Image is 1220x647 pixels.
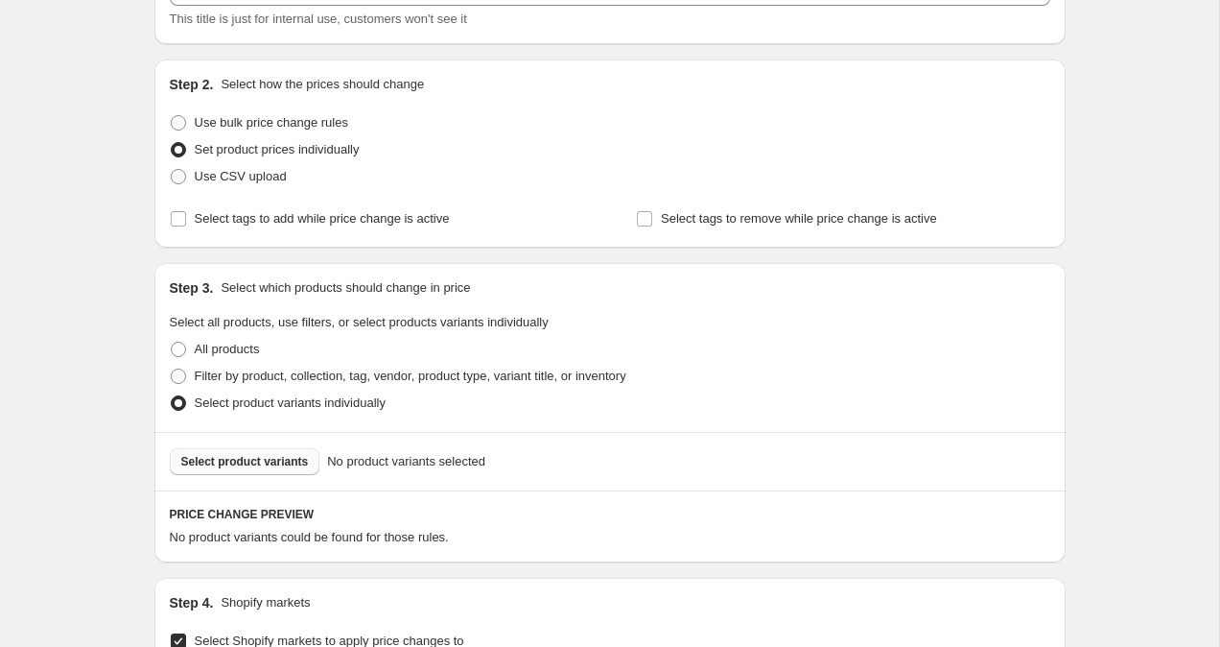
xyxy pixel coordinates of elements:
[170,593,214,612] h2: Step 4.
[195,115,348,130] span: Use bulk price change rules
[661,211,937,226] span: Select tags to remove while price change is active
[195,142,360,156] span: Set product prices individually
[195,342,260,356] span: All products
[170,530,449,544] span: No product variants could be found for those rules.
[181,454,309,469] span: Select product variants
[170,278,214,298] h2: Step 3.
[195,369,626,383] span: Filter by product, collection, tag, vendor, product type, variant title, or inventory
[170,448,320,475] button: Select product variants
[221,593,310,612] p: Shopify markets
[170,507,1050,522] h6: PRICE CHANGE PREVIEW
[170,12,467,26] span: This title is just for internal use, customers won't see it
[195,395,386,410] span: Select product variants individually
[221,75,424,94] p: Select how the prices should change
[170,75,214,94] h2: Step 2.
[327,452,485,471] span: No product variants selected
[221,278,470,298] p: Select which products should change in price
[170,315,549,329] span: Select all products, use filters, or select products variants individually
[195,211,450,226] span: Select tags to add while price change is active
[195,169,287,183] span: Use CSV upload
